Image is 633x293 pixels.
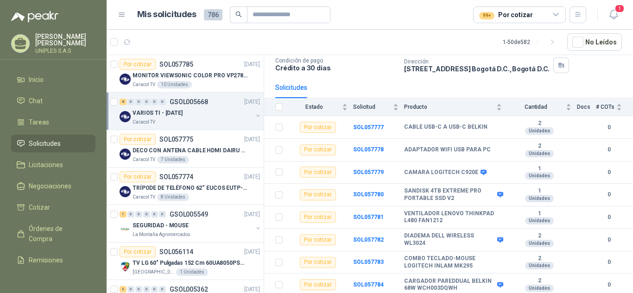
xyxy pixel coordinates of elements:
[244,173,260,181] p: [DATE]
[596,236,622,244] b: 0
[353,214,384,220] a: SOL057781
[235,11,242,18] span: search
[525,172,554,180] div: Unidades
[353,124,384,131] b: SOL057777
[404,187,495,202] b: SANDISK 4TB EXTREME PRO PORTABLE SSD V2
[143,211,150,218] div: 0
[11,220,95,248] a: Órdenes de Compra
[525,240,554,247] div: Unidades
[300,167,336,178] div: Por cotizar
[244,98,260,106] p: [DATE]
[596,190,622,199] b: 0
[29,160,63,170] span: Licitaciones
[120,111,131,122] img: Company Logo
[120,261,131,272] img: Company Logo
[525,195,554,202] div: Unidades
[275,82,307,93] div: Solicitudes
[353,169,384,175] a: SOL057779
[170,286,208,293] p: GSOL005362
[133,193,155,201] p: Caracol TV
[29,224,87,244] span: Órdenes de Compra
[133,259,248,268] p: TV LG 60" Pulgadas 152 Cm 60UA8050PSA 4K-UHD Smart TV con IA
[29,96,43,106] span: Chat
[503,35,560,50] div: 1 - 50 de 582
[525,217,554,224] div: Unidades
[577,98,596,116] th: Docs
[151,211,158,218] div: 0
[29,181,71,191] span: Negociaciones
[479,10,532,20] div: Por cotizar
[404,58,550,65] p: Dirección
[244,248,260,256] p: [DATE]
[120,186,131,197] img: Company Logo
[507,104,564,110] span: Cantidad
[107,55,264,93] a: Por cotizarSOL057785[DATE] Company LogoMONITOR VIEWSONIC COLOR PRO VP2786-4KCaracol TV10 Unidades
[133,184,248,193] p: TRÍPODE DE TELÉFONO 62“ EUCOS EUTP-010
[11,177,95,195] a: Negociaciones
[120,171,156,182] div: Por cotizar
[353,259,384,265] a: SOL057783
[525,285,554,292] div: Unidades
[120,96,262,126] a: 8 0 0 0 0 0 GSOL005668[DATE] Company LogoVARIOS TI - [DATE]Caracol TV
[35,33,95,46] p: [PERSON_NAME] [PERSON_NAME]
[404,104,494,110] span: Producto
[404,255,502,269] b: COMBO TECLADO-MOUSE LOGITECH INLAM MK295
[300,122,336,133] div: Por cotizar
[135,99,142,105] div: 0
[170,211,208,218] p: GSOL005549
[135,211,142,218] div: 0
[120,209,262,238] a: 1 0 0 0 0 0 GSOL005549[DATE] Company LogoSEGURIDAD - MOUSELa Montaña Agromercados
[120,246,156,257] div: Por cotizar
[120,99,127,105] div: 8
[157,156,189,163] div: 7 Unidades
[133,71,248,80] p: MONITOR VIEWSONIC COLOR PRO VP2786-4K
[135,286,142,293] div: 0
[404,210,502,224] b: VENTILADOR LENOVO THINKPAD L480 FAN1212
[133,231,190,238] p: La Montaña Agromercados
[120,74,131,85] img: Company Logo
[614,4,625,13] span: 1
[133,146,248,155] p: DECO CON ANTENA CABLE HDMI DAIRU DR90014
[11,11,58,22] img: Logo peakr
[404,232,495,247] b: DIADEMA DELL WIRELESS WL3024
[11,199,95,216] a: Cotizar
[120,134,156,145] div: Por cotizar
[120,286,127,293] div: 3
[11,92,95,110] a: Chat
[353,191,384,198] a: SOL057780
[404,278,495,292] b: CARGADOR PAREDDUAL BELKIN 68W WCH003DQWH
[11,156,95,174] a: Licitaciones
[596,104,614,110] span: # COTs
[507,210,571,218] b: 1
[353,281,384,288] b: SOL057784
[133,221,189,230] p: SEGURIDAD - MOUSE
[176,268,208,276] div: 1 Unidades
[11,113,95,131] a: Tareas
[353,104,391,110] span: Solicitud
[507,255,571,262] b: 2
[300,212,336,223] div: Por cotizar
[300,189,336,200] div: Por cotizar
[596,168,622,177] b: 0
[404,169,478,176] b: CAMARA LOGITECH C920E
[133,109,183,118] p: VARIOS TI - [DATE]
[353,98,404,116] th: Solicitud
[107,168,264,205] a: Por cotizarSOL057774[DATE] Company LogoTRÍPODE DE TELÉFONO 62“ EUCOS EUTP-010Caracol TV8 Unidades
[353,237,384,243] a: SOL057782
[507,98,577,116] th: Cantidad
[159,174,193,180] p: SOL057774
[404,146,491,154] b: ADAPTADOR WIFI USB PARA PC
[525,150,554,157] div: Unidades
[107,130,264,168] a: Por cotizarSOL057775[DATE] Company LogoDECO CON ANTENA CABLE HDMI DAIRU DR90014Caracol TV7 Unidades
[157,81,192,88] div: 10 Unidades
[404,65,550,73] p: [STREET_ADDRESS] Bogotá D.C. , Bogotá D.C.
[353,146,384,153] a: SOL057778
[151,286,158,293] div: 0
[596,258,622,267] b: 0
[507,143,571,150] b: 2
